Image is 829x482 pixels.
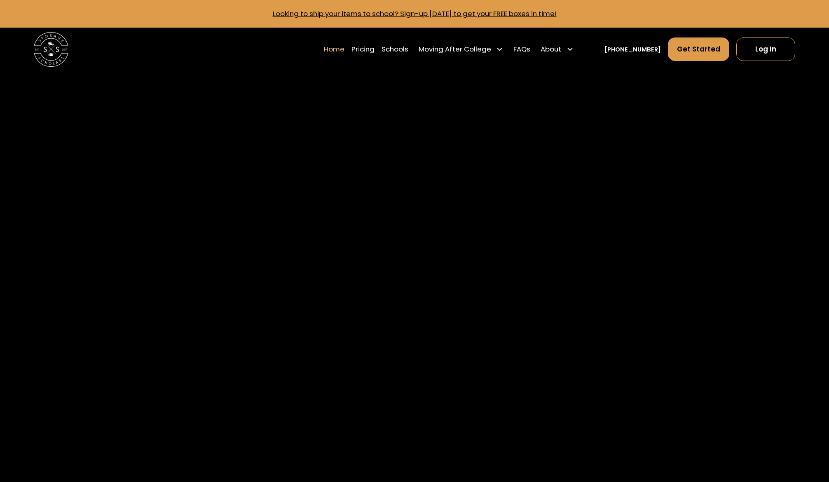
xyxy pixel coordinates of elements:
a: Home [324,37,344,61]
a: FAQs [513,37,530,61]
a: [PHONE_NUMBER] [604,45,661,54]
div: Moving After College [419,44,491,54]
a: Pricing [351,37,375,61]
a: Log In [736,37,795,61]
a: Looking to ship your items to school? Sign-up [DATE] to get your FREE boxes in time! [273,9,557,19]
a: Get Started [668,37,729,61]
img: Storage Scholars main logo [34,32,68,67]
div: About [541,44,561,54]
a: Schools [382,37,408,61]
